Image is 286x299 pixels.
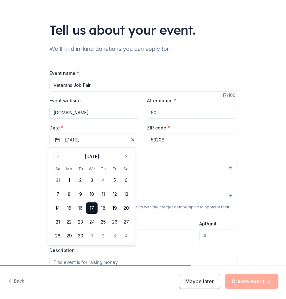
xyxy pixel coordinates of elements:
[120,230,132,242] button: 4
[120,216,132,228] button: 27
[147,125,170,131] label: ZIP code
[98,230,109,242] button: 2
[120,165,132,172] th: Saturday
[109,175,120,186] button: 5
[222,92,237,99] div: 17 /100
[63,202,75,214] button: 15
[53,152,62,161] button: Go to previous month
[122,152,130,161] button: Go to next month
[49,106,139,119] input: https://www...
[75,230,86,242] button: 30
[109,188,120,200] button: 12
[86,188,98,200] button: 10
[49,70,79,76] label: Event name
[75,216,86,228] button: 23
[147,106,237,119] input: 20
[179,274,220,289] button: Maybe later
[52,230,63,242] button: 28
[109,202,120,214] button: 19
[52,188,63,200] button: 7
[52,165,63,172] th: Sunday
[49,125,139,131] label: Date
[49,247,75,254] label: Description
[75,188,86,200] button: 9
[52,202,63,214] button: 14
[86,230,98,242] button: 1
[86,202,98,214] button: 17
[199,230,237,242] input: #
[109,216,120,228] button: 26
[86,165,98,172] th: Wednesday
[86,175,98,186] button: 3
[98,165,109,172] th: Thursday
[98,188,109,200] button: 11
[109,230,120,242] button: 3
[120,175,132,186] button: 6
[109,165,120,172] th: Friday
[49,161,237,174] button: Select
[63,216,75,228] button: 22
[49,98,81,104] label: Event website
[75,165,86,172] th: Tuesday
[120,188,132,200] button: 13
[49,44,237,54] div: We'll find in-kind donations you can apply for.
[199,221,217,227] label: Apt/unit
[52,216,63,228] button: 21
[49,79,237,92] input: Spring Fundraiser
[63,175,75,186] button: 1
[98,175,109,186] button: 4
[8,275,24,288] button: Back
[98,216,109,228] button: 25
[52,175,63,186] button: 31
[49,134,139,146] button: [DATE]
[49,189,237,202] button: Select
[75,175,86,186] button: 2
[75,202,86,214] button: 16
[98,202,109,214] button: 18
[147,134,237,146] input: 12345 (U.S. only)
[147,98,176,104] label: Attendance
[85,153,99,160] div: [DATE]
[49,21,237,39] div: Tell us about your event.
[63,230,75,242] button: 29
[86,216,98,228] button: 24
[49,205,237,215] div: We use this information to help brands find events with their target demographic to sponsor their...
[63,165,75,172] th: Monday
[63,188,75,200] button: 8
[120,202,132,214] button: 20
